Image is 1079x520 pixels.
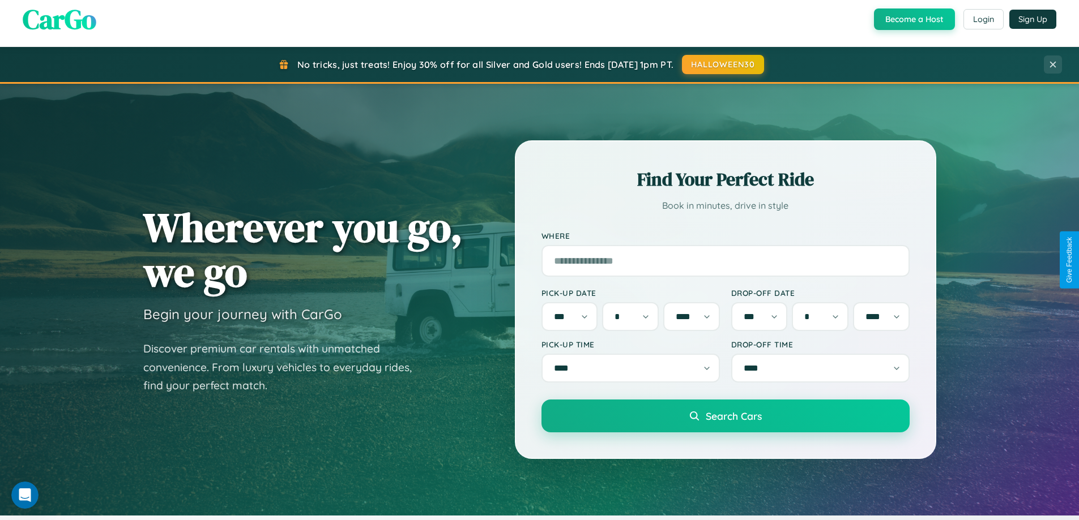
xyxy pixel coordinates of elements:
button: Search Cars [541,399,910,432]
h3: Begin your journey with CarGo [143,306,342,323]
h2: Find Your Perfect Ride [541,167,910,192]
span: No tricks, just treats! Enjoy 30% off for all Silver and Gold users! Ends [DATE] 1pm PT. [297,59,673,70]
iframe: Intercom live chat [11,482,39,509]
button: HALLOWEEN30 [682,55,764,74]
button: Login [963,9,1004,29]
label: Drop-off Date [731,288,910,298]
span: CarGo [23,1,96,38]
button: Become a Host [874,8,955,30]
p: Book in minutes, drive in style [541,197,910,214]
h1: Wherever you go, we go [143,205,463,294]
label: Pick-up Time [541,339,720,349]
label: Drop-off Time [731,339,910,349]
div: Give Feedback [1065,237,1073,283]
p: Discover premium car rentals with unmatched convenience. From luxury vehicles to everyday rides, ... [143,339,427,395]
button: Sign Up [1009,10,1056,29]
span: Search Cars [706,410,762,422]
label: Where [541,231,910,240]
label: Pick-up Date [541,288,720,298]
